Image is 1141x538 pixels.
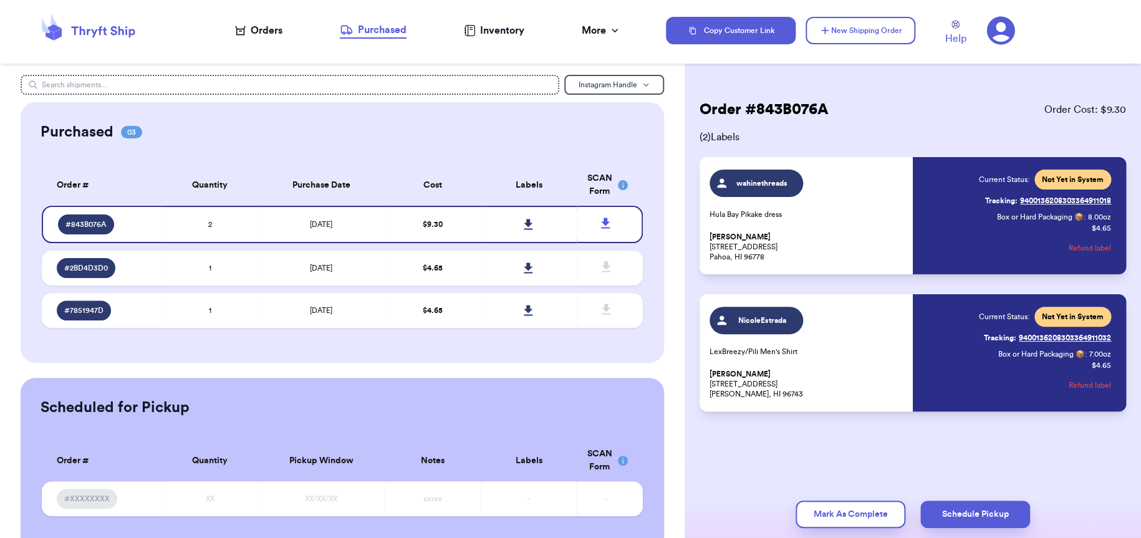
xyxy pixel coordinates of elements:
[796,501,905,528] button: Mark As Complete
[235,23,282,38] a: Orders
[64,263,108,273] span: # 2BD4D3D0
[984,328,1111,348] a: Tracking:9400136208303364911032
[340,22,407,37] div: Purchased
[42,440,162,481] th: Order #
[305,495,337,502] span: XX/XX/XX
[985,196,1018,206] span: Tracking:
[710,209,905,219] p: Hula Bay Pikake dress
[1042,312,1104,322] span: Not Yet in System
[258,165,384,206] th: Purchase Date
[1069,234,1111,262] button: Refund label
[258,440,384,481] th: Pickup Window
[920,501,1030,528] button: Schedule Pickup
[1044,102,1126,117] span: Order Cost: $ 9.30
[423,221,443,228] span: $ 9.30
[209,264,211,272] span: 1
[945,31,966,46] span: Help
[1088,212,1111,222] span: 8.00 oz
[310,264,332,272] span: [DATE]
[979,175,1029,185] span: Current Status:
[481,440,577,481] th: Labels
[527,495,530,502] span: -
[710,347,905,357] p: LexBreezy/Pili Men's Shirt
[423,264,443,272] span: $ 4.65
[700,100,829,120] h2: Order # 843B076A
[1092,223,1111,233] p: $ 4.65
[1069,372,1111,399] button: Refund label
[945,21,966,46] a: Help
[733,315,792,325] span: NicoleEstrada
[121,126,142,138] span: 03
[985,191,1111,211] a: Tracking:9400136208303364911018
[423,307,443,314] span: $ 4.65
[733,178,792,188] span: wahinethreads
[384,165,480,206] th: Cost
[64,305,104,315] span: # 7851947D
[984,333,1016,343] span: Tracking:
[584,172,628,198] div: SCAN Form
[64,494,110,504] span: #XXXXXXXX
[564,75,664,95] button: Instagram Handle
[979,312,1029,322] span: Current Status:
[1085,349,1087,359] span: :
[1092,360,1111,370] p: $ 4.65
[710,369,905,399] p: [STREET_ADDRESS] [PERSON_NAME], HI 96743
[481,165,577,206] th: Labels
[1089,349,1111,359] span: 7.00 oz
[1042,175,1104,185] span: Not Yet in System
[310,221,332,228] span: [DATE]
[710,232,905,262] p: [STREET_ADDRESS] Pahoa, HI 96778
[579,81,637,89] span: Instagram Handle
[21,75,559,95] input: Search shipments...
[206,495,214,502] span: XX
[41,122,113,142] h2: Purchased
[41,398,190,418] h2: Scheduled for Pickup
[340,22,407,39] a: Purchased
[162,165,258,206] th: Quantity
[464,23,524,38] a: Inventory
[162,440,258,481] th: Quantity
[423,495,442,502] span: xxxxx
[997,213,1084,221] span: Box or Hard Packaging 📦
[42,165,162,206] th: Order #
[208,221,212,228] span: 2
[1084,212,1086,222] span: :
[700,130,1126,145] span: ( 2 ) Labels
[998,350,1085,358] span: Box or Hard Packaging 📦
[710,370,771,379] span: [PERSON_NAME]
[310,307,332,314] span: [DATE]
[584,448,628,474] div: SCAN Form
[384,440,480,481] th: Notes
[605,495,607,502] span: -
[209,307,211,314] span: 1
[65,219,107,229] span: # 843B076A
[582,23,621,38] div: More
[666,17,796,44] button: Copy Customer Link
[710,233,771,242] span: [PERSON_NAME]
[806,17,915,44] button: New Shipping Order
